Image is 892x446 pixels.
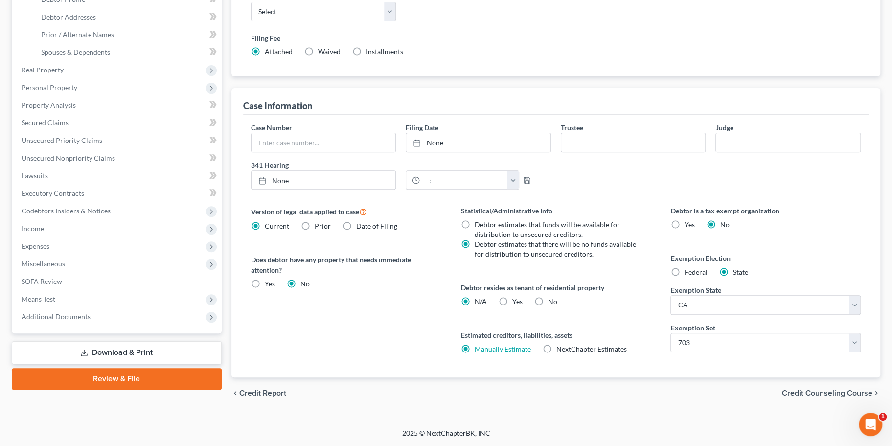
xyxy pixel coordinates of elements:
input: -- [716,133,860,152]
label: Does debtor have any property that needs immediate attention? [251,255,441,275]
span: Prior / Alternate Names [41,30,114,39]
span: Current [265,222,289,230]
span: Property Analysis [22,101,76,109]
label: Filing Fee [251,33,861,43]
div: 2025 © NextChapterBK, INC [167,428,725,446]
span: Unsecured Nonpriority Claims [22,154,115,162]
label: Exemption Set [670,323,715,333]
span: Codebtors Insiders & Notices [22,207,111,215]
i: chevron_left [231,389,239,397]
span: Unsecured Priority Claims [22,136,102,144]
label: 341 Hearing [246,160,556,170]
a: Spouses & Dependents [33,44,222,61]
label: Exemption Election [670,253,861,263]
span: NextChapter Estimates [556,345,627,353]
span: No [548,297,557,305]
a: Download & Print [12,341,222,364]
iframe: Intercom live chat [859,413,882,436]
a: SOFA Review [14,273,222,290]
span: Date of Filing [356,222,397,230]
span: Means Test [22,295,55,303]
a: Prior / Alternate Names [33,26,222,44]
span: Personal Property [22,83,77,92]
a: None [252,171,396,189]
span: Secured Claims [22,118,69,127]
a: Unsecured Nonpriority Claims [14,149,222,167]
a: Review & File [12,368,222,390]
a: Lawsuits [14,167,222,185]
span: Attached [265,47,293,56]
span: SOFA Review [22,277,62,285]
span: Yes [684,220,694,229]
span: Credit Report [239,389,286,397]
span: Debtor estimates that funds will be available for distribution to unsecured creditors. [475,220,620,238]
span: Waived [318,47,341,56]
a: Secured Claims [14,114,222,132]
span: Credit Counseling Course [782,389,872,397]
label: Case Number [251,122,292,133]
a: Property Analysis [14,96,222,114]
a: Debtor Addresses [33,8,222,26]
a: Executory Contracts [14,185,222,202]
span: State [732,268,748,276]
label: Debtor is a tax exempt organization [670,206,861,216]
span: 1 [879,413,887,421]
span: N/A [475,297,487,305]
span: Lawsuits [22,171,48,180]
span: Prior [315,222,331,230]
label: Exemption State [670,285,721,295]
button: chevron_left Credit Report [231,389,286,397]
span: Federal [684,268,707,276]
button: Credit Counseling Course chevron_right [782,389,880,397]
input: Enter case number... [252,133,396,152]
span: Installments [366,47,403,56]
label: Statistical/Administrative Info [461,206,651,216]
span: Yes [265,280,275,288]
span: Debtor Addresses [41,13,96,21]
a: Manually Estimate [475,345,531,353]
span: Debtor estimates that there will be no funds available for distribution to unsecured creditors. [475,240,636,258]
span: No [300,280,310,288]
i: chevron_right [872,389,880,397]
input: -- : -- [420,171,507,189]
span: Miscellaneous [22,259,65,268]
input: -- [561,133,706,152]
span: Executory Contracts [22,189,84,197]
span: Expenses [22,242,49,250]
span: No [720,220,729,229]
label: Estimated creditors, liabilities, assets [461,330,651,340]
label: Judge [715,122,733,133]
label: Filing Date [406,122,438,133]
a: Unsecured Priority Claims [14,132,222,149]
label: Debtor resides as tenant of residential property [461,282,651,293]
label: Version of legal data applied to case [251,206,441,217]
a: None [406,133,550,152]
div: Case Information [243,100,312,112]
span: Yes [512,297,523,305]
label: Trustee [561,122,583,133]
span: Additional Documents [22,312,91,321]
span: Income [22,224,44,233]
span: Spouses & Dependents [41,48,110,56]
span: Real Property [22,66,64,74]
